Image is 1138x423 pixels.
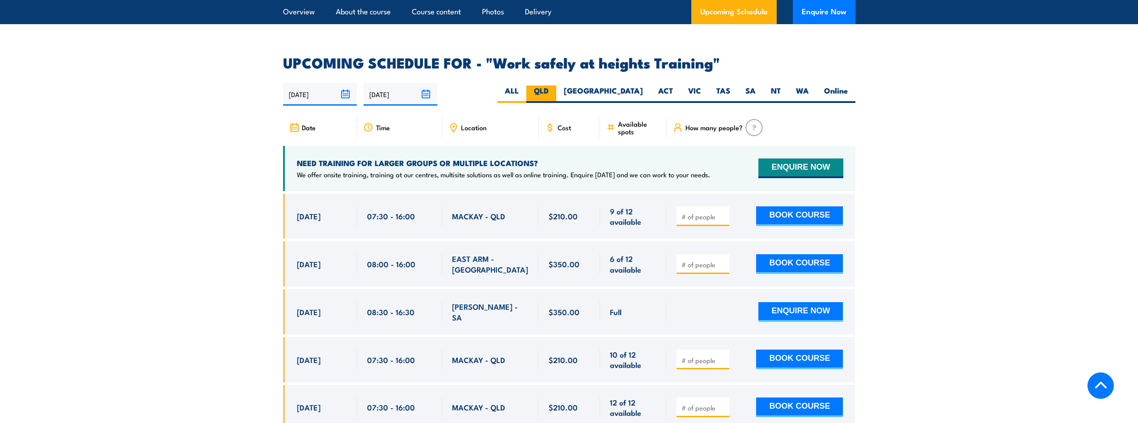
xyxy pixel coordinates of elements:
input: To date [364,83,437,106]
span: [PERSON_NAME] - SA [452,301,529,322]
button: ENQUIRE NOW [758,302,843,322]
span: MACKAY - QLD [452,355,505,365]
span: How many people? [685,124,743,131]
span: $210.00 [549,402,578,412]
span: Date [302,124,316,131]
h2: UPCOMING SCHEDULE FOR - "Work safely at heights Training" [283,56,855,68]
span: Cost [558,124,571,131]
label: SA [738,85,763,103]
label: WA [788,85,816,103]
span: [DATE] [297,402,321,412]
span: 08:00 - 16:00 [367,259,415,269]
input: # of people [681,403,726,412]
span: 08:30 - 16:30 [367,307,415,317]
button: BOOK COURSE [756,206,843,226]
input: # of people [681,260,726,269]
span: Location [461,124,487,131]
button: BOOK COURSE [756,397,843,417]
p: We offer onsite training, training at our centres, multisite solutions as well as online training... [297,170,710,179]
span: MACKAY - QLD [452,402,505,412]
span: 07:30 - 16:00 [367,211,415,221]
span: MACKAY - QLD [452,211,505,221]
label: TAS [709,85,738,103]
span: $350.00 [549,259,580,269]
h4: NEED TRAINING FOR LARGER GROUPS OR MULTIPLE LOCATIONS? [297,158,710,168]
label: ACT [651,85,681,103]
input: # of people [681,212,726,221]
span: 10 of 12 available [610,349,657,370]
span: Time [376,124,390,131]
span: 07:30 - 16:00 [367,402,415,412]
span: 12 of 12 available [610,397,657,418]
label: NT [763,85,788,103]
span: [DATE] [297,259,321,269]
label: QLD [526,85,556,103]
label: Online [816,85,855,103]
span: Available spots [618,120,660,135]
span: $210.00 [549,355,578,365]
span: 9 of 12 available [610,206,657,227]
span: Full [610,307,622,317]
span: $210.00 [549,211,578,221]
span: 6 of 12 available [610,253,657,274]
span: EAST ARM - [GEOGRAPHIC_DATA] [452,253,529,274]
span: [DATE] [297,211,321,221]
input: # of people [681,356,726,365]
label: ALL [497,85,526,103]
label: [GEOGRAPHIC_DATA] [556,85,651,103]
label: VIC [681,85,709,103]
span: $350.00 [549,307,580,317]
span: [DATE] [297,355,321,365]
span: 07:30 - 16:00 [367,355,415,365]
span: [DATE] [297,307,321,317]
input: From date [283,83,357,106]
button: BOOK COURSE [756,350,843,369]
button: BOOK COURSE [756,254,843,274]
button: ENQUIRE NOW [758,158,843,178]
